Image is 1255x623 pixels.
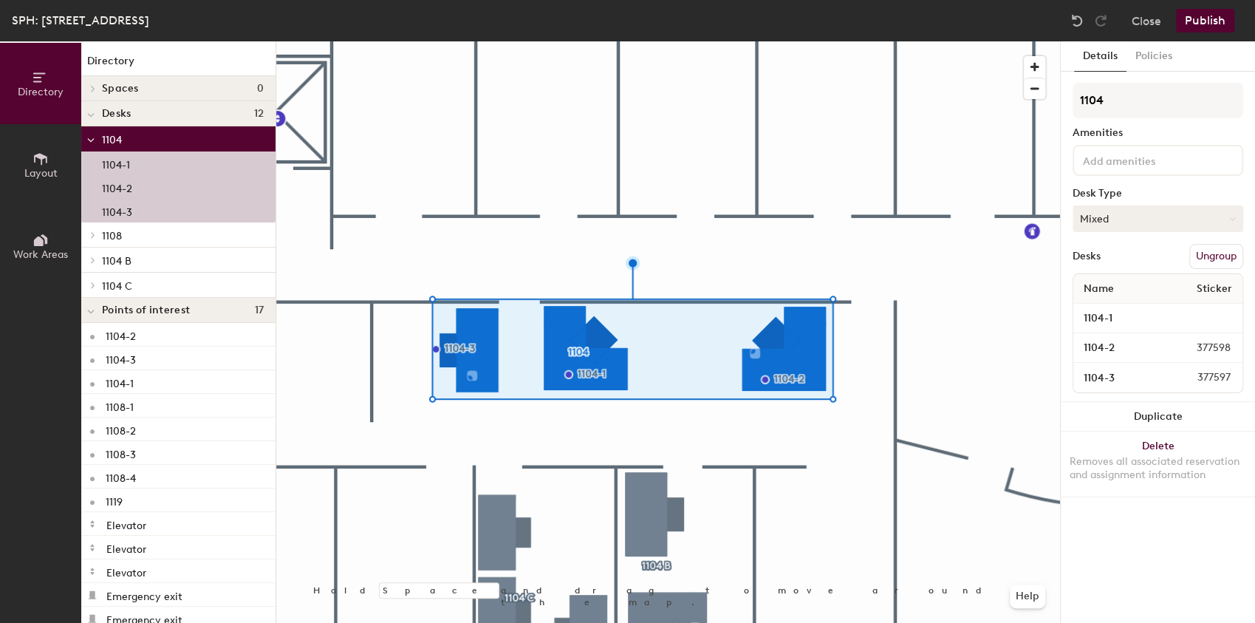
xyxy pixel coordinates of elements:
[106,350,136,367] p: 1104-3
[1010,585,1045,608] button: Help
[102,255,131,268] span: 1104 B
[106,562,146,579] p: Elevator
[102,230,122,242] span: 1108
[102,202,132,219] p: 1104-3
[106,397,134,414] p: 1108-1
[106,326,136,343] p: 1104-2
[253,108,264,120] span: 12
[102,280,132,293] span: 1104 C
[1073,251,1101,262] div: Desks
[1132,9,1161,33] button: Close
[12,11,149,30] div: SPH: [STREET_ADDRESS]
[106,539,146,556] p: Elevator
[106,421,136,438] p: 1108-2
[1073,127,1243,139] div: Amenities
[102,83,139,95] span: Spaces
[1061,432,1255,497] button: DeleteRemoves all associated reservation and assignment information
[257,83,264,95] span: 0
[1126,41,1181,72] button: Policies
[1093,13,1108,28] img: Redo
[106,373,134,390] p: 1104-1
[106,444,136,461] p: 1108-3
[1189,244,1243,269] button: Ungroup
[106,468,136,485] p: 1108-4
[1076,308,1239,329] input: Unnamed desk
[1061,402,1255,432] button: Duplicate
[1070,455,1246,482] div: Removes all associated reservation and assignment information
[1176,9,1234,33] button: Publish
[1073,188,1243,200] div: Desk Type
[1076,367,1162,388] input: Unnamed desk
[106,515,146,532] p: Elevator
[1189,276,1239,302] span: Sticker
[102,134,122,146] span: 1104
[13,248,68,261] span: Work Areas
[254,304,264,316] span: 17
[1080,151,1213,168] input: Add amenities
[102,178,132,195] p: 1104-2
[106,586,182,603] p: Emergency exit
[1162,370,1239,386] span: 377597
[81,53,276,76] h1: Directory
[1073,205,1243,232] button: Mixed
[102,154,130,171] p: 1104-1
[24,167,58,180] span: Layout
[18,86,64,98] span: Directory
[102,304,190,316] span: Points of interest
[102,108,131,120] span: Desks
[1070,13,1084,28] img: Undo
[106,491,123,508] p: 1119
[1076,276,1121,302] span: Name
[1074,41,1126,72] button: Details
[1161,340,1239,356] span: 377598
[1076,338,1161,358] input: Unnamed desk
